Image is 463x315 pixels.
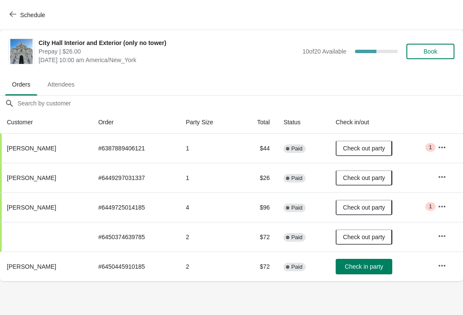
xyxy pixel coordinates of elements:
[91,163,179,192] td: # 6449297031337
[91,134,179,163] td: # 6387889406121
[424,48,437,55] span: Book
[238,222,277,252] td: $72
[17,96,463,111] input: Search by customer
[10,39,33,64] img: City Hall Interior and Exterior (only no tower)
[179,134,238,163] td: 1
[336,200,392,215] button: Check out party
[4,7,52,23] button: Schedule
[336,259,392,274] button: Check in party
[291,204,302,211] span: Paid
[91,192,179,222] td: # 6449725014185
[179,192,238,222] td: 4
[291,234,302,241] span: Paid
[238,163,277,192] td: $26
[7,204,56,211] span: [PERSON_NAME]
[39,39,298,47] span: City Hall Interior and Exterior (only no tower)
[238,111,277,134] th: Total
[336,229,392,245] button: Check out party
[429,144,432,151] span: 1
[291,145,302,152] span: Paid
[91,111,179,134] th: Order
[336,170,392,186] button: Check out party
[343,204,385,211] span: Check out party
[329,111,431,134] th: Check in/out
[406,44,454,59] button: Book
[7,263,56,270] span: [PERSON_NAME]
[238,192,277,222] td: $96
[179,252,238,281] td: 2
[7,174,56,181] span: [PERSON_NAME]
[39,47,298,56] span: Prepay | $26.00
[179,111,238,134] th: Party Size
[20,12,45,18] span: Schedule
[238,252,277,281] td: $72
[291,264,302,270] span: Paid
[5,77,37,92] span: Orders
[302,48,346,55] span: 10 of 20 Available
[429,203,432,210] span: 1
[343,174,385,181] span: Check out party
[238,134,277,163] td: $44
[343,145,385,152] span: Check out party
[7,145,56,152] span: [PERSON_NAME]
[39,56,298,64] span: [DATE] 10:00 am America/New_York
[41,77,81,92] span: Attendees
[91,252,179,281] td: # 6450445910185
[345,263,383,270] span: Check in party
[336,141,392,156] button: Check out party
[179,222,238,252] td: 2
[277,111,329,134] th: Status
[291,175,302,182] span: Paid
[91,222,179,252] td: # 6450374639785
[179,163,238,192] td: 1
[343,234,385,240] span: Check out party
